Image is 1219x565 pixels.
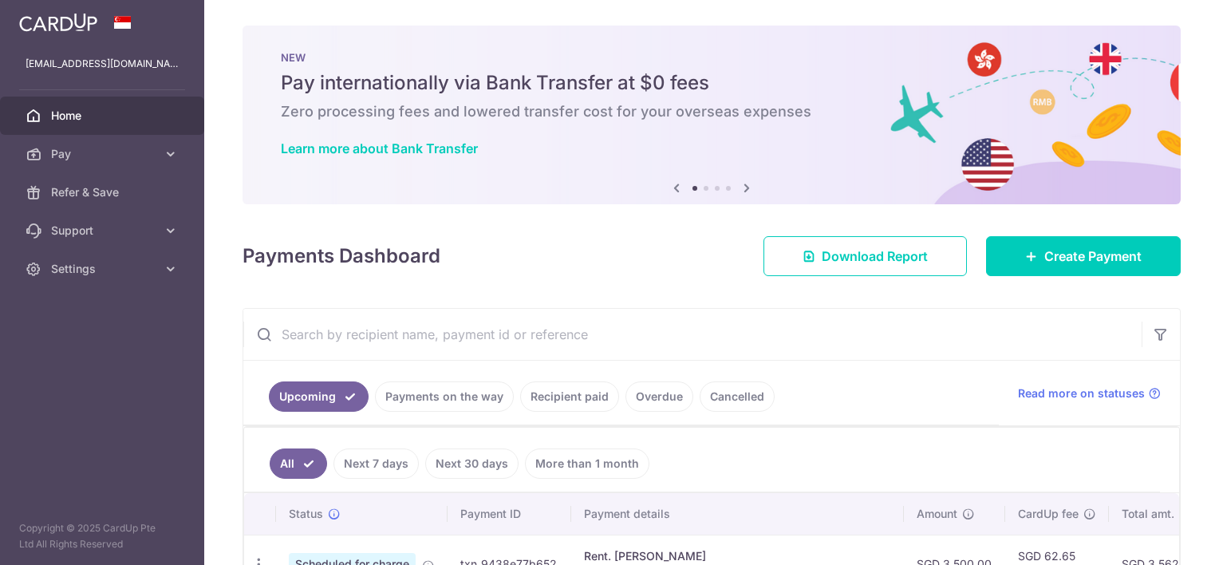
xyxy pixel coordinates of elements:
a: All [270,448,327,479]
p: NEW [281,51,1142,64]
a: Payments on the way [375,381,514,412]
a: Download Report [763,236,967,276]
h4: Payments Dashboard [243,242,440,271]
span: CardUp fee [1018,506,1079,522]
a: More than 1 month [525,448,649,479]
span: Settings [51,261,156,277]
a: Next 30 days [425,448,519,479]
a: Create Payment [986,236,1181,276]
span: Create Payment [1044,247,1142,266]
input: Search by recipient name, payment id or reference [243,309,1142,360]
img: Bank transfer banner [243,26,1181,204]
span: Download Report [822,247,928,266]
h6: Zero processing fees and lowered transfer cost for your overseas expenses [281,102,1142,121]
span: Home [51,108,156,124]
a: Overdue [625,381,693,412]
span: Total amt. [1122,506,1174,522]
span: Read more on statuses [1018,385,1145,401]
p: [EMAIL_ADDRESS][DOMAIN_NAME] [26,56,179,72]
img: CardUp [19,13,97,32]
span: Status [289,506,323,522]
span: Pay [51,146,156,162]
a: Read more on statuses [1018,385,1161,401]
a: Next 7 days [333,448,419,479]
a: Learn more about Bank Transfer [281,140,478,156]
span: Amount [917,506,957,522]
span: Support [51,223,156,239]
h5: Pay internationally via Bank Transfer at $0 fees [281,70,1142,96]
th: Payment details [571,493,904,535]
a: Recipient paid [520,381,619,412]
a: Cancelled [700,381,775,412]
th: Payment ID [448,493,571,535]
span: Refer & Save [51,184,156,200]
a: Upcoming [269,381,369,412]
div: Rent. [PERSON_NAME] [584,548,891,564]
